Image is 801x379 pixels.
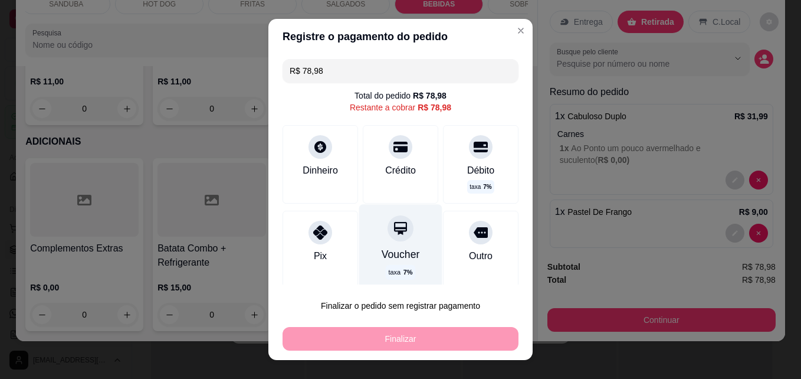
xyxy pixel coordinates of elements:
[418,102,451,113] div: R$ 78,98
[283,294,518,318] button: Finalizar o pedido sem registrar pagamento
[470,182,491,191] p: taxa
[290,59,511,83] input: Ex.: hambúrguer de cordeiro
[467,164,494,178] div: Débito
[511,21,530,40] button: Close
[350,102,451,113] div: Restante a cobrar
[268,19,533,54] header: Registre o pagamento do pedido
[413,90,447,102] div: R$ 78,98
[354,90,447,102] div: Total do pedido
[385,164,416,178] div: Crédito
[388,267,412,277] p: taxa
[382,247,420,262] div: Voucher
[303,164,338,178] div: Dinheiro
[483,182,491,191] span: 7 %
[403,267,413,277] span: 7 %
[314,249,327,263] div: Pix
[469,249,493,263] div: Outro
